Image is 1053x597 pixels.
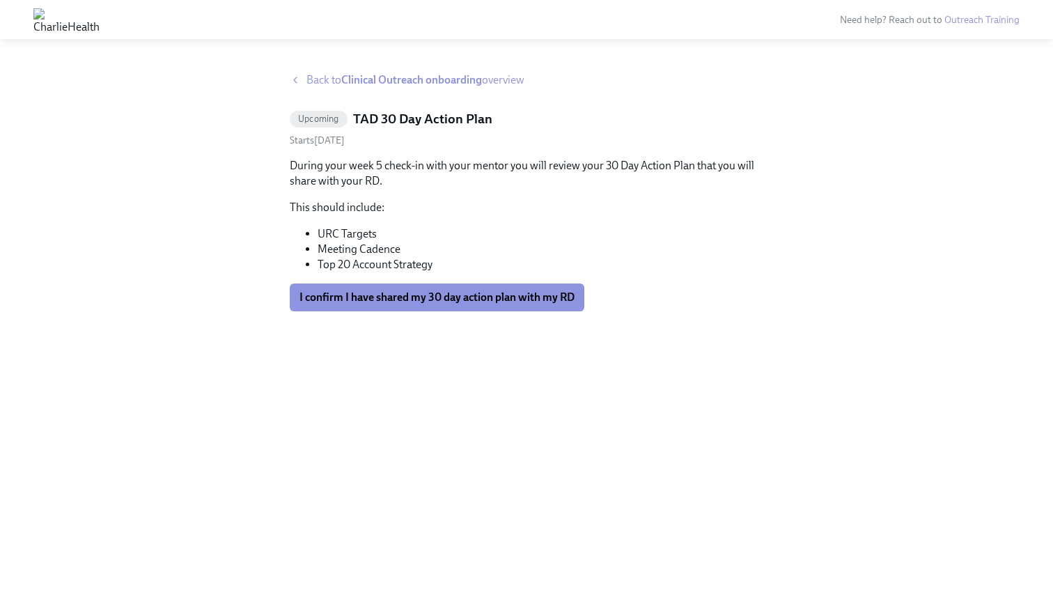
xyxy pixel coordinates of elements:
span: I confirm I have shared my 30 day action plan with my RD [299,290,575,304]
h5: TAD 30 Day Action Plan [353,110,492,128]
span: Back to overview [306,72,524,88]
li: Meeting Cadence [318,242,763,257]
span: Starts [DATE] [290,134,345,146]
span: Need help? Reach out to [840,14,1020,26]
li: URC Targets [318,226,763,242]
strong: Clinical Outreach onboarding [341,73,482,86]
a: Back toClinical Outreach onboardingoverview [290,72,763,88]
p: This should include: [290,200,763,215]
a: Outreach Training [944,14,1020,26]
p: During your week 5 check-in with your mentor you will review your 30 Day Action Plan that you wil... [290,158,763,189]
img: CharlieHealth [33,8,100,31]
button: I confirm I have shared my 30 day action plan with my RD [290,284,584,311]
span: Upcoming [290,114,348,124]
li: Top 20 Account Strategy [318,257,763,272]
